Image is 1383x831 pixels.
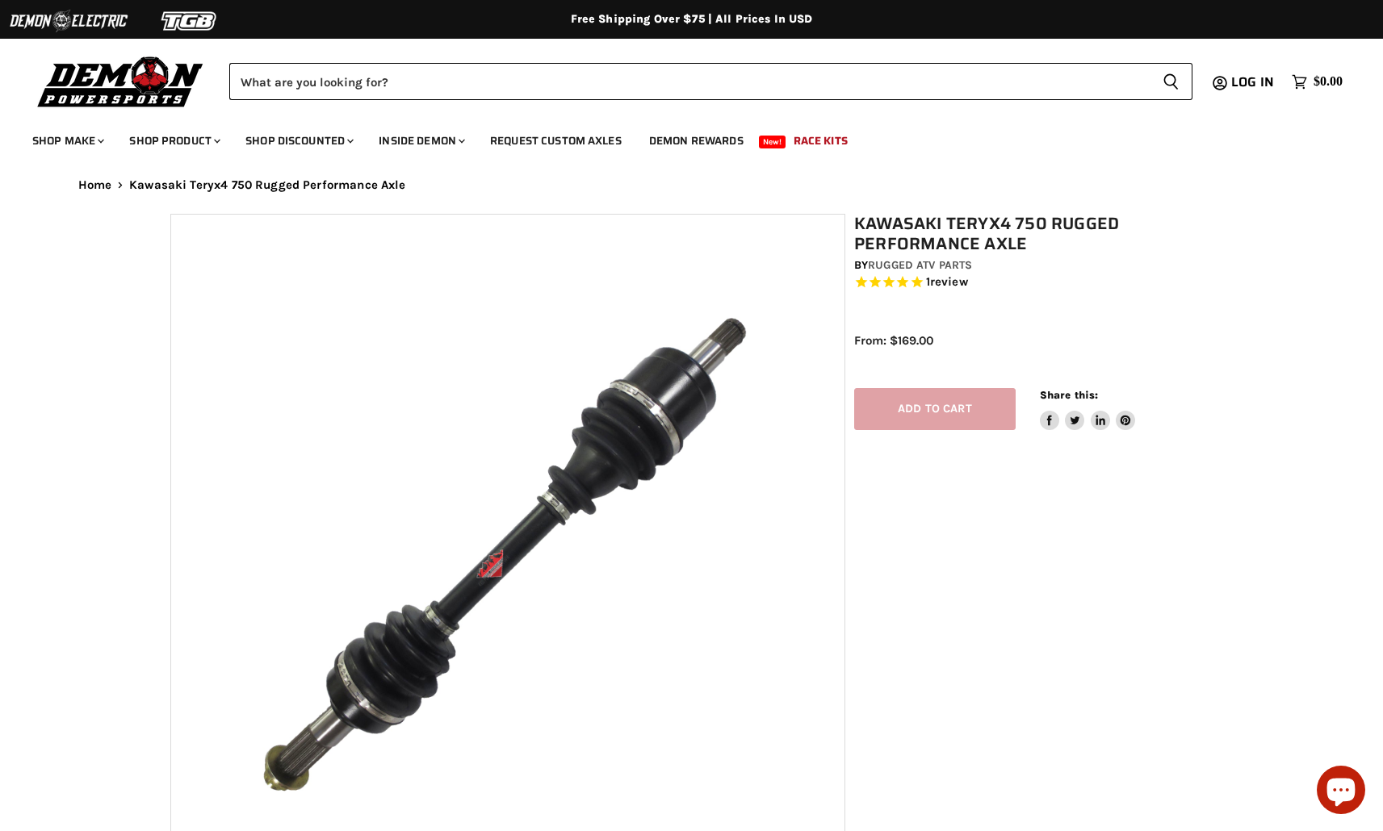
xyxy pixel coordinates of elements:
[637,124,756,157] a: Demon Rewards
[854,274,1222,291] span: Rated 5.0 out of 5 stars 1 reviews
[8,6,129,36] img: Demon Electric Logo 2
[20,124,114,157] a: Shop Make
[46,178,1338,192] nav: Breadcrumbs
[20,118,1339,157] ul: Main menu
[782,124,860,157] a: Race Kits
[854,333,933,348] span: From: $169.00
[129,178,405,192] span: Kawasaki Teryx4 750 Rugged Performance Axle
[854,214,1222,254] h1: Kawasaki Teryx4 750 Rugged Performance Axle
[854,257,1222,274] div: by
[117,124,230,157] a: Shop Product
[1040,389,1098,401] span: Share this:
[367,124,475,157] a: Inside Demon
[233,124,363,157] a: Shop Discounted
[1284,70,1351,94] a: $0.00
[1231,72,1274,92] span: Log in
[78,178,112,192] a: Home
[229,63,1192,100] form: Product
[46,12,1338,27] div: Free Shipping Over $75 | All Prices In USD
[478,124,634,157] a: Request Custom Axles
[1040,388,1136,431] aside: Share this:
[32,52,209,110] img: Demon Powersports
[1224,75,1284,90] a: Log in
[868,258,972,272] a: Rugged ATV Parts
[1312,766,1370,818] inbox-online-store-chat: Shopify online store chat
[129,6,250,36] img: TGB Logo 2
[930,275,968,290] span: review
[1314,74,1343,90] span: $0.00
[1150,63,1192,100] button: Search
[229,63,1150,100] input: Search
[926,275,968,290] span: 1 reviews
[759,136,786,148] span: New!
